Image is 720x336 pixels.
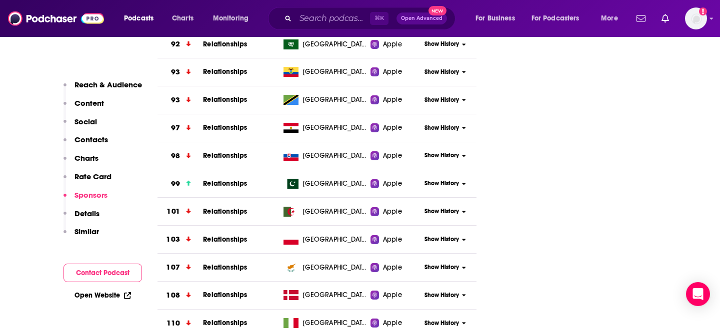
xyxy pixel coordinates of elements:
[172,11,193,25] span: Charts
[74,135,108,144] p: Contacts
[63,153,98,172] button: Charts
[383,151,402,161] span: Apple
[370,123,421,133] a: Apple
[157,86,203,114] a: 93
[171,122,180,134] h3: 97
[279,235,371,245] a: [GEOGRAPHIC_DATA]
[421,179,469,188] button: Show History
[370,12,388,25] span: ⌘ K
[424,96,459,104] span: Show History
[74,153,98,163] p: Charts
[383,290,402,300] span: Apple
[63,135,108,153] button: Contacts
[424,263,459,272] span: Show History
[277,7,465,30] div: Search podcasts, credits, & more...
[157,254,203,281] a: 107
[157,282,203,309] a: 108
[63,209,99,227] button: Details
[424,179,459,188] span: Show History
[594,10,630,26] button: open menu
[302,318,367,328] span: Italy
[383,179,402,189] span: Apple
[421,151,469,160] button: Show History
[157,198,203,225] a: 101
[383,263,402,273] span: Apple
[74,117,97,126] p: Social
[468,10,527,26] button: open menu
[166,318,179,329] h3: 110
[74,291,131,300] a: Open Website
[475,11,515,25] span: For Business
[157,30,203,58] a: 92
[74,98,104,108] p: Content
[279,290,371,300] a: [GEOGRAPHIC_DATA]
[63,227,99,245] button: Similar
[421,68,469,76] button: Show History
[370,179,421,189] a: Apple
[383,318,402,328] span: Apple
[421,319,469,328] button: Show History
[203,40,247,48] span: Relationships
[424,291,459,300] span: Show History
[421,291,469,300] button: Show History
[531,11,579,25] span: For Podcasters
[525,10,594,26] button: open menu
[424,68,459,76] span: Show History
[383,39,402,49] span: Apple
[213,11,248,25] span: Monitoring
[63,190,107,209] button: Sponsors
[302,179,367,189] span: Pakistan
[302,235,367,245] span: Poland
[203,319,247,327] span: Relationships
[295,10,370,26] input: Search podcasts, credits, & more...
[279,151,371,161] a: [GEOGRAPHIC_DATA]
[171,38,180,50] h3: 92
[685,7,707,29] img: User Profile
[421,124,469,132] button: Show History
[279,123,371,133] a: [GEOGRAPHIC_DATA]
[424,124,459,132] span: Show History
[302,95,367,105] span: Tanzania, United Republic of
[699,7,707,15] svg: Add a profile image
[370,67,421,77] a: Apple
[279,207,371,217] a: [GEOGRAPHIC_DATA]
[370,95,421,105] a: Apple
[157,170,203,198] a: 99
[421,40,469,48] button: Show History
[424,151,459,160] span: Show History
[302,207,367,217] span: Algeria
[302,263,367,273] span: Cyprus
[401,16,442,21] span: Open Advanced
[63,98,104,117] button: Content
[171,66,180,78] h3: 93
[279,39,371,49] a: [GEOGRAPHIC_DATA]
[370,263,421,273] a: Apple
[63,172,111,190] button: Rate Card
[383,207,402,217] span: Apple
[157,114,203,142] a: 97
[171,94,180,106] h3: 93
[203,179,247,188] a: Relationships
[302,39,367,49] span: Saudi Arabia
[424,207,459,216] span: Show History
[157,226,203,253] a: 103
[383,123,402,133] span: Apple
[74,172,111,181] p: Rate Card
[203,95,247,104] a: Relationships
[203,67,247,76] span: Relationships
[203,263,247,272] a: Relationships
[302,290,367,300] span: Denmark
[203,123,247,132] a: Relationships
[74,209,99,218] p: Details
[421,96,469,104] button: Show History
[279,67,371,77] a: [GEOGRAPHIC_DATA]
[424,40,459,48] span: Show History
[370,151,421,161] a: Apple
[157,142,203,170] a: 98
[421,263,469,272] button: Show History
[63,264,142,282] button: Contact Podcast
